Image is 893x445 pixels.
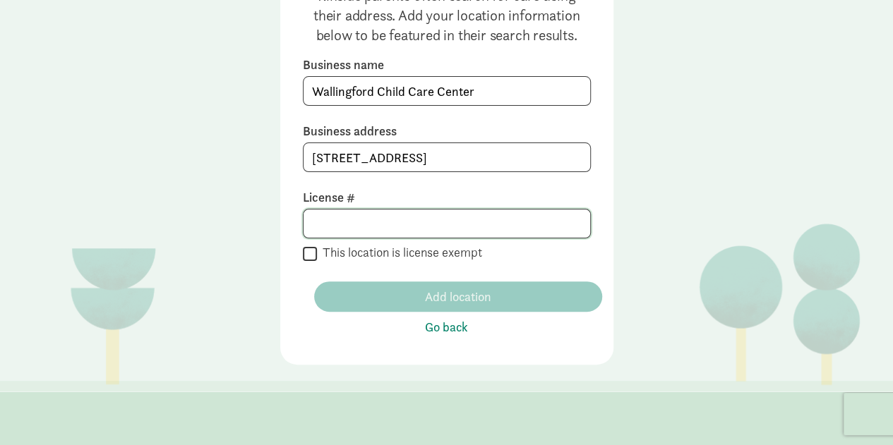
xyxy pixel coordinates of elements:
[425,287,491,306] span: Add location
[425,317,468,336] span: Go back
[303,123,591,140] label: Business address
[303,317,591,336] button: Go back
[303,56,591,73] label: Business name
[303,189,591,206] label: License #
[317,244,482,261] label: This location is license exempt
[314,281,602,312] button: Add location
[822,377,893,445] iframe: Chat Widget
[304,143,590,171] input: Enter a location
